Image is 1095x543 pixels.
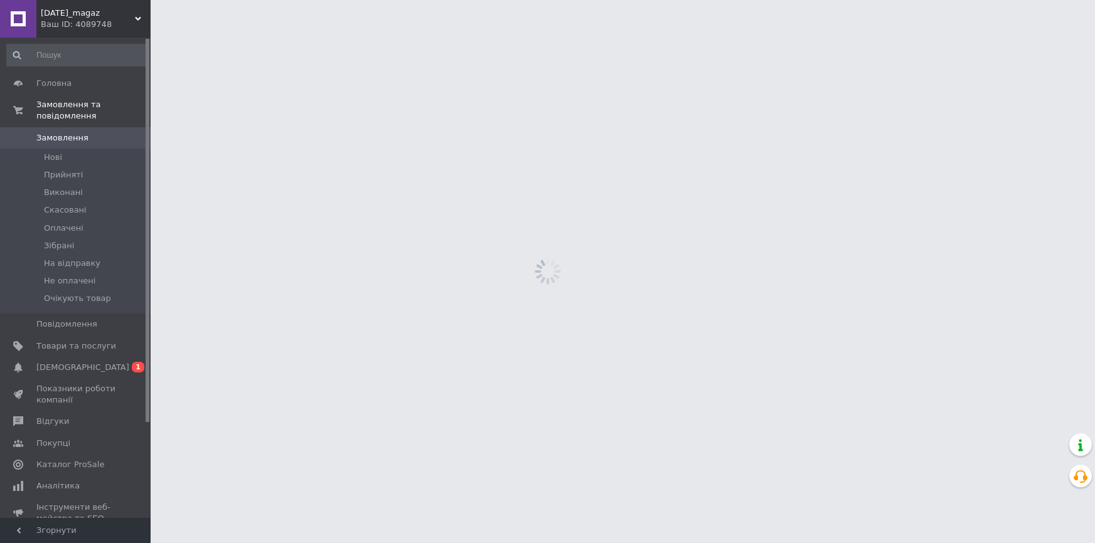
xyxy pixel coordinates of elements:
input: Пошук [6,44,147,66]
div: Ваш ID: 4089748 [41,19,151,30]
span: Прийняті [44,169,83,181]
span: На відправку [44,258,100,269]
span: Повідомлення [36,319,97,330]
span: Скасовані [44,204,87,216]
span: Товари та послуги [36,340,116,352]
span: Показники роботи компанії [36,383,116,406]
span: Каталог ProSale [36,459,104,470]
span: Аналітика [36,480,80,492]
span: Відгуки [36,416,69,427]
span: Оплачені [44,223,83,234]
span: Інструменти веб-майстра та SEO [36,502,116,524]
span: Очікують товар [44,293,111,304]
span: Замовлення та повідомлення [36,99,151,122]
span: Зібрані [44,240,74,251]
span: Не оплачені [44,275,95,287]
span: Замовлення [36,132,88,144]
span: Виконані [44,187,83,198]
span: Нові [44,152,62,163]
span: 1 [132,362,144,372]
span: Головна [36,78,72,89]
span: [DEMOGRAPHIC_DATA] [36,362,129,373]
span: Semik_magaz [41,8,135,19]
span: Покупці [36,438,70,449]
